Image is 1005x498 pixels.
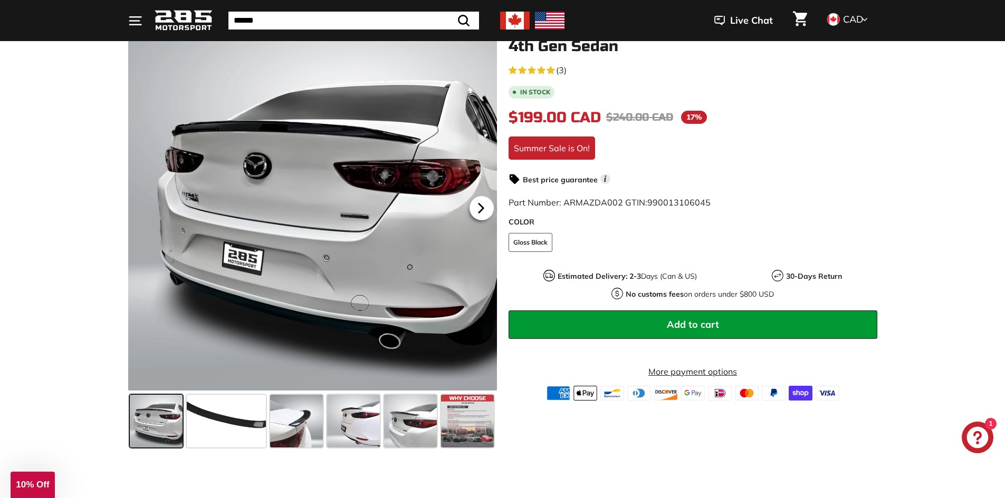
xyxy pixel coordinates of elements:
[547,386,570,401] img: american_express
[509,109,601,126] span: $199.00 CAD
[647,197,711,208] span: 990013106045
[843,13,863,25] span: CAD
[701,7,787,34] button: Live Chat
[558,271,697,282] p: Days (Can & US)
[558,271,641,281] strong: Estimated Delivery: 2-3
[730,14,773,27] span: Live Chat
[959,422,997,456] inbox-online-store-chat: Shopify online store chat
[816,386,839,401] img: visa
[789,386,812,401] img: shopify_pay
[11,472,55,498] div: 10% Off
[155,8,213,33] img: Logo_285_Motorsport_areodynamics_components
[509,217,877,228] label: COLOR
[509,310,877,339] button: Add to cart
[509,22,877,55] h1: OEM Style Trunk Spoiler - [DATE]-[DATE] Mazda 3 4th Gen Sedan
[509,197,711,208] span: Part Number: ARMAZDA002 GTIN:
[600,386,624,401] img: bancontact
[762,386,786,401] img: paypal
[667,318,719,330] span: Add to cart
[626,289,684,299] strong: No customs fees
[523,175,598,184] strong: Best price guarantee
[16,480,49,490] span: 10% Off
[600,174,610,184] span: i
[509,365,877,378] a: More payment options
[573,386,597,401] img: apple_pay
[606,111,673,124] span: $240.00 CAD
[654,386,678,401] img: discover
[509,63,877,76] a: 5.0 rating (3 votes)
[556,64,567,76] span: (3)
[520,89,550,95] b: In stock
[681,386,705,401] img: google_pay
[681,111,707,124] span: 17%
[509,136,595,160] div: Summer Sale is On!
[626,289,774,300] p: on orders under $800 USD
[708,386,732,401] img: ideal
[627,386,651,401] img: diners_club
[787,3,813,38] a: Cart
[228,12,479,30] input: Search
[786,271,842,281] strong: 30-Days Return
[735,386,759,401] img: master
